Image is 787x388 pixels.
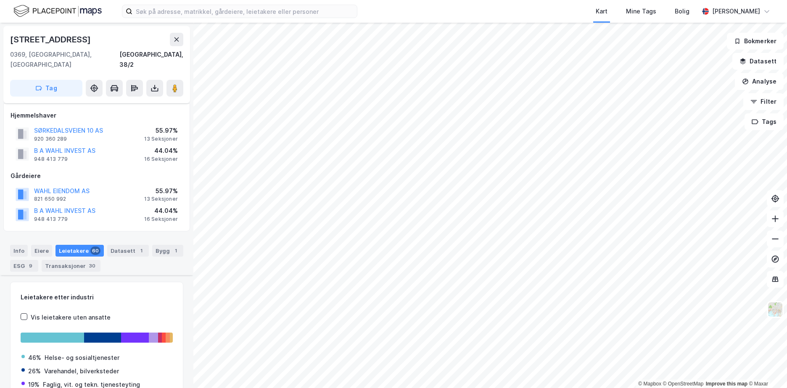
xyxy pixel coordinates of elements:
[87,262,97,270] div: 30
[31,312,111,322] div: Vis leietakere uten ansatte
[596,6,607,16] div: Kart
[675,6,689,16] div: Bolig
[735,73,784,90] button: Analyse
[10,33,92,46] div: [STREET_ADDRESS]
[34,196,66,202] div: 821 650 992
[10,80,82,97] button: Tag
[10,245,28,257] div: Info
[55,245,104,257] div: Leietakere
[144,186,178,196] div: 55.97%
[144,146,178,156] div: 44.04%
[172,246,180,255] div: 1
[45,353,119,363] div: Helse- og sosialtjenester
[11,110,183,121] div: Hjemmelshaver
[10,50,119,70] div: 0369, [GEOGRAPHIC_DATA], [GEOGRAPHIC_DATA]
[10,260,38,272] div: ESG
[21,292,173,302] div: Leietakere etter industri
[743,93,784,110] button: Filter
[26,262,35,270] div: 9
[44,366,119,376] div: Varehandel, bilverksteder
[712,6,760,16] div: [PERSON_NAME]
[638,381,661,387] a: Mapbox
[34,136,67,142] div: 920 360 289
[107,245,149,257] div: Datasett
[11,171,183,181] div: Gårdeiere
[144,156,178,163] div: 16 Seksjoner
[144,206,178,216] div: 44.04%
[745,348,787,388] div: Kontrollprogram for chat
[727,33,784,50] button: Bokmerker
[745,348,787,388] iframe: Chat Widget
[144,216,178,223] div: 16 Seksjoner
[28,366,41,376] div: 26%
[144,136,178,142] div: 13 Seksjoner
[31,245,52,257] div: Eiere
[745,113,784,130] button: Tags
[137,246,145,255] div: 1
[132,5,357,18] input: Søk på adresse, matrikkel, gårdeiere, leietakere eller personer
[119,50,183,70] div: [GEOGRAPHIC_DATA], 38/2
[626,6,656,16] div: Mine Tags
[144,126,178,136] div: 55.97%
[663,381,704,387] a: OpenStreetMap
[144,196,178,202] div: 13 Seksjoner
[13,4,102,18] img: logo.f888ab2527a4732fd821a326f86c7f29.svg
[90,246,100,255] div: 60
[152,245,183,257] div: Bygg
[42,260,100,272] div: Transaksjoner
[706,381,747,387] a: Improve this map
[34,156,68,163] div: 948 413 779
[34,216,68,223] div: 948 413 779
[28,353,41,363] div: 46%
[767,301,783,317] img: Z
[732,53,784,70] button: Datasett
